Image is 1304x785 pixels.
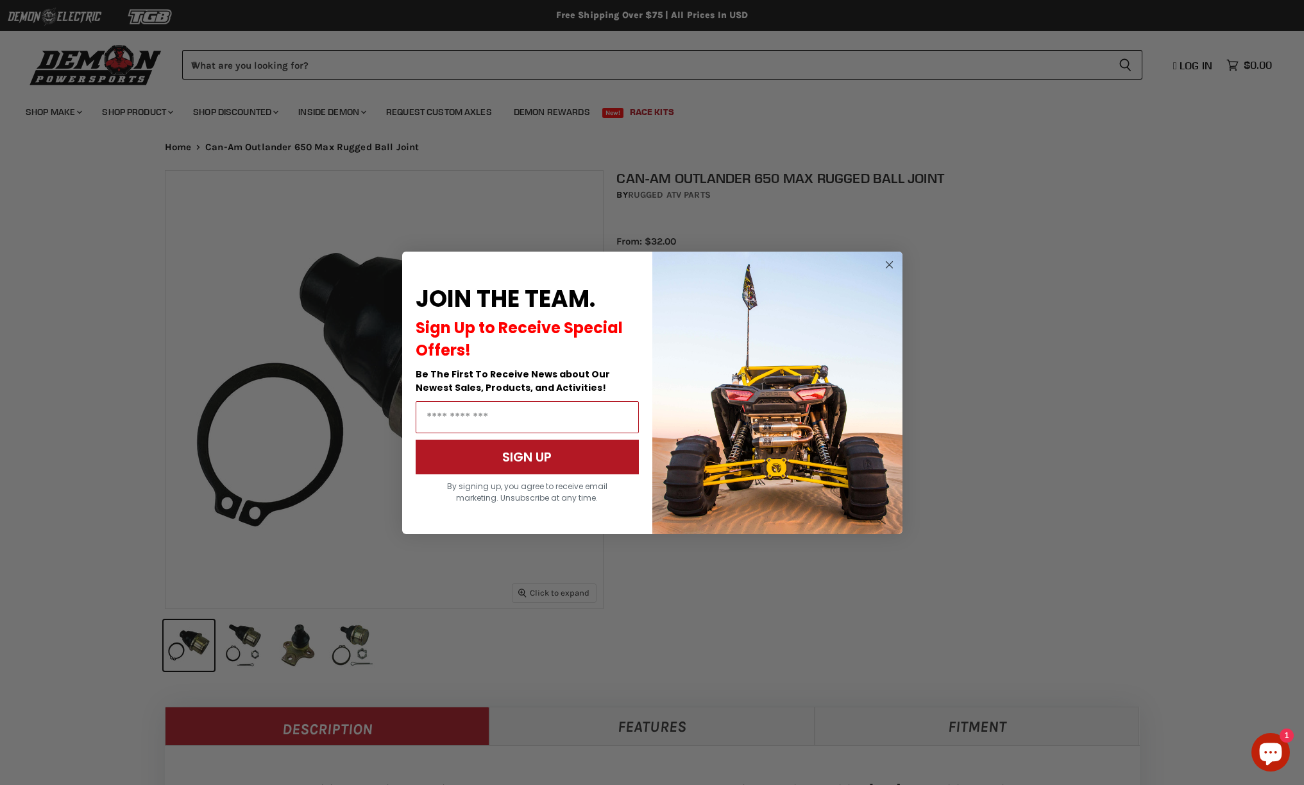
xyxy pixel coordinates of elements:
[416,401,639,433] input: Email Address
[416,440,639,474] button: SIGN UP
[416,317,623,361] span: Sign Up to Receive Special Offers!
[447,481,607,503] span: By signing up, you agree to receive email marketing. Unsubscribe at any time.
[416,368,610,394] span: Be The First To Receive News about Our Newest Sales, Products, and Activities!
[1248,733,1294,775] inbox-online-store-chat: Shopify online store chat
[881,257,897,273] button: Close dialog
[652,252,902,534] img: a9095488-b6e7-41ba-879d-588abfab540b.jpeg
[416,282,595,315] span: JOIN THE TEAM.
